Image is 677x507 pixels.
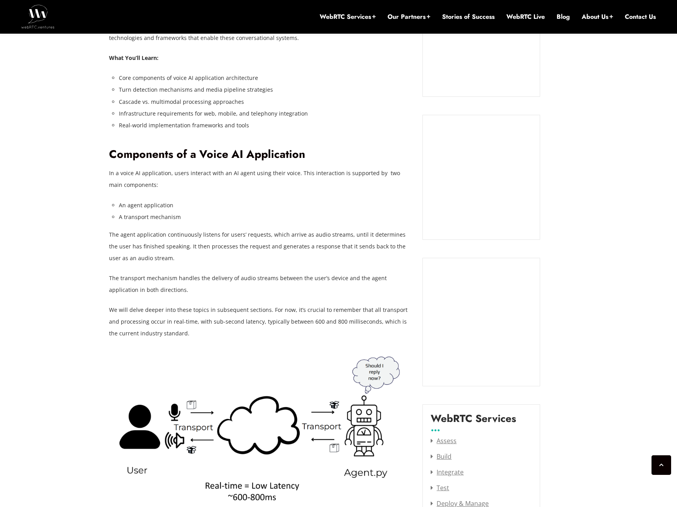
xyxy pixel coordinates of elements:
[557,13,570,21] a: Blog
[119,84,411,96] li: Turn detection mechanisms and media pipeline strategies
[388,13,430,21] a: Our Partners
[119,211,411,223] li: A transport mechanism
[119,199,411,211] li: An agent application
[109,272,411,296] p: The transport mechanism handles the delivery of audio streams between the user’s device and the a...
[442,13,495,21] a: Stories of Success
[21,5,55,28] img: WebRTC.ventures
[109,167,411,191] p: In a voice AI application, users interact with an AI agent using their voice. This interaction is...
[109,304,411,339] p: We will delve deeper into these topics in subsequent sections. For now, it’s crucial to remember ...
[431,266,532,378] iframe: Embedded CTA
[625,13,656,21] a: Contact Us
[582,13,613,21] a: About Us
[431,123,532,232] iframe: Embedded CTA
[431,436,457,445] a: Assess
[506,13,545,21] a: WebRTC Live
[431,413,516,431] label: WebRTC Services
[119,120,411,131] li: Real-world implementation frameworks and tools
[320,13,376,21] a: WebRTC Services
[109,229,411,264] p: The agent application continuously listens for users’ requests, which arrive as audio streams, un...
[431,468,464,476] a: Integrate
[431,483,449,492] a: Test
[119,108,411,120] li: Infrastructure requirements for web, mobile, and telephony integration
[119,96,411,108] li: Cascade vs. multimodal processing approaches
[109,148,411,161] h2: Components of a Voice AI Application
[119,72,411,84] li: Core components of voice AI application architecture
[109,54,158,62] strong: What You’ll Learn:
[431,452,451,461] a: Build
